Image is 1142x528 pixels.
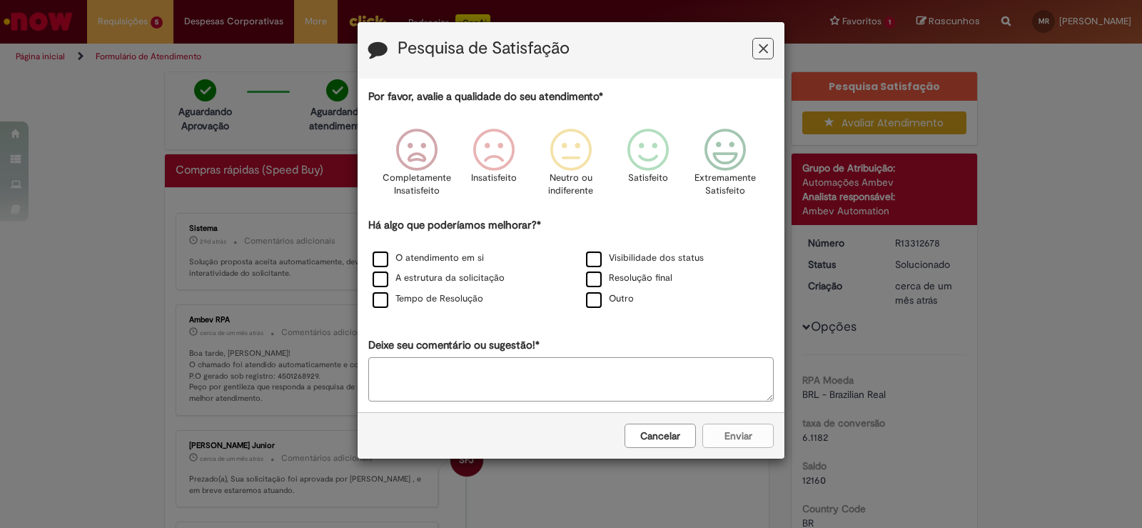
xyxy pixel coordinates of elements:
[545,171,597,198] p: Neutro ou indiferente
[368,218,774,310] div: Há algo que poderíamos melhorar?*
[368,338,540,353] label: Deixe seu comentário ou sugestão!*
[398,39,570,58] label: Pesquisa de Satisfação
[471,171,517,185] p: Insatisfeito
[586,251,704,265] label: Visibilidade dos status
[586,272,672,285] label: Resolução final
[380,118,453,216] div: Completamente Insatisfeito
[612,118,684,216] div: Satisfeito
[535,118,607,216] div: Neutro ou indiferente
[458,118,530,216] div: Insatisfeito
[586,292,634,306] label: Outro
[689,118,762,216] div: Extremamente Satisfeito
[373,272,505,285] label: A estrutura da solicitação
[383,171,451,198] p: Completamente Insatisfeito
[373,292,483,306] label: Tempo de Resolução
[694,171,756,198] p: Extremamente Satisfeito
[373,251,484,265] label: O atendimento em si
[368,89,603,104] label: Por favor, avalie a qualidade do seu atendimento*
[625,424,696,448] button: Cancelar
[628,171,668,185] p: Satisfeito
